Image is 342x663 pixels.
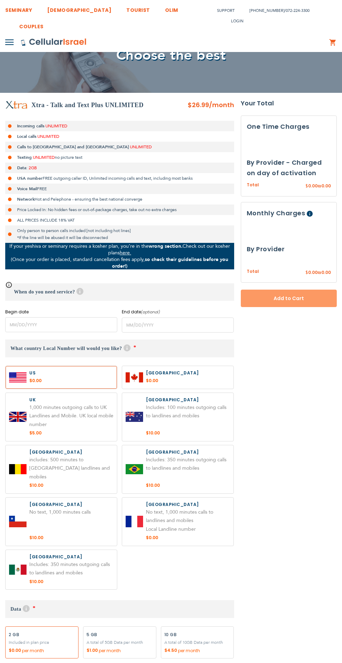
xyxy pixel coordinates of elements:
span: $ [305,270,308,276]
a: 072-224-3300 [286,8,310,13]
span: Help [124,344,131,351]
a: SEMINARY [5,2,32,15]
strong: USA number [17,176,43,181]
span: $ [305,183,308,189]
input: MM/DD/YYYY [122,318,234,333]
strong: wrong section. [149,243,183,249]
span: What country Local Number will would you like? [10,346,122,351]
span: no picture text [55,155,82,160]
span: Choose the best [116,46,226,65]
a: OLIM [165,2,178,15]
span: 2GB [29,165,37,171]
i: (optional) [141,309,160,315]
span: /month [209,100,234,110]
strong: Your Total [241,98,337,109]
img: Xtra - Talk and Text Plus UNLIMITED [5,100,28,110]
span: Total [247,268,259,275]
strong: Local calls [17,134,36,139]
h2: Xtra - Talk and Text Plus UNLIMITED [31,100,144,110]
a: [PHONE_NUMBER] [250,8,284,13]
strong: Calls to [GEOGRAPHIC_DATA] and [GEOGRAPHIC_DATA] [17,144,129,150]
img: Cellular Israel Logo [21,38,87,46]
h3: One Time Charges [247,121,331,132]
a: COUPLES [19,18,44,31]
span: Hot and Pelephone - ensuring the best national converge [35,196,142,202]
span: 0.00 [321,183,331,189]
label: Begin date [5,309,117,314]
span: UNLIMITED [33,155,55,160]
span: FREE outgoing caller ID, Unlimited incoming calls and text, including most banks [43,176,193,181]
span: UNLIMITED [130,144,152,150]
span: UNLIMITED [45,123,67,129]
li: Only person to person calls included [not including hot lines] *If the line will be abused it wil... [5,225,234,243]
span: $26.99 [188,100,209,109]
span: Login [231,18,244,24]
strong: so check their guidelines before you order!) [112,256,229,269]
strong: Data: [17,165,28,171]
p: If your yeshiva or seminary requires a kosher plan, you’re in the Check out our kosher plans (Onc... [5,243,234,269]
span: Monthly Charges [247,209,305,217]
span: ₪ [318,270,321,276]
a: [DEMOGRAPHIC_DATA] [47,2,111,15]
a: Support [217,8,235,13]
span: FREE [37,186,47,192]
span: 0.00 [321,269,331,275]
input: MM/DD/YYYY [5,317,117,332]
strong: Incoming calls [17,123,44,129]
span: Help [307,211,313,217]
img: Toggle Menu [5,39,14,45]
strong: Network [17,196,35,202]
h3: By Provider [247,244,331,254]
span: ₪ [318,183,321,189]
span: Total [247,182,259,188]
span: 0.00 [308,183,318,189]
a: TOURIST [126,2,150,15]
strong: Texting [17,155,32,160]
a: here. [120,249,131,256]
h3: By Provider - Charged on day of activation [247,157,331,178]
label: End date [122,309,234,315]
h3: When do you need service? [5,283,234,301]
span: Help [23,605,30,612]
span: UNLIMITED [37,134,59,139]
li: Price Locked In: No hidden fees or out-of-package charges, take out no extra charges [5,204,234,215]
span: 0.00 [308,269,318,275]
li: ALL PRICES INCLUDE 18% VAT [5,215,234,225]
h3: Data [5,600,234,618]
li: / [243,6,310,16]
strong: Voice Mail [17,186,37,192]
span: Help [76,288,83,295]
